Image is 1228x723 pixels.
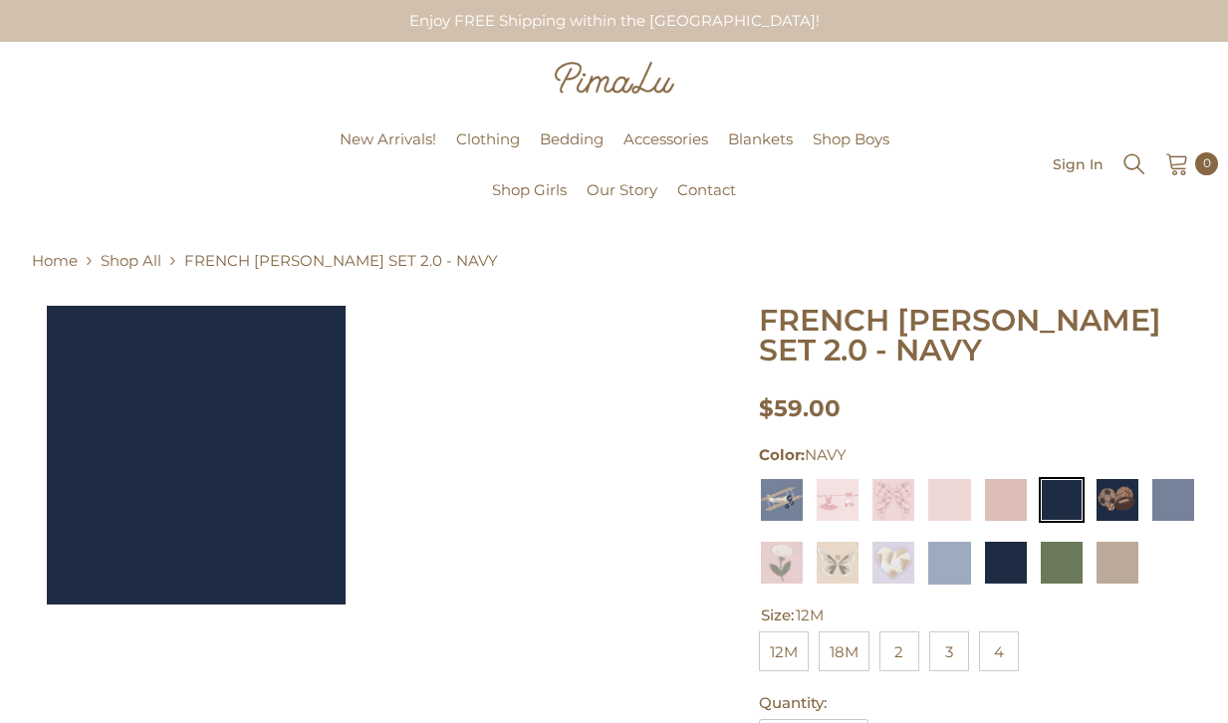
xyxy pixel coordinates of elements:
[759,302,1161,368] span: FRENCH [PERSON_NAME] SET 2.0 - NAVY
[983,477,1029,523] a: LOTUS
[1095,477,1140,523] a: SPORTS
[926,477,972,523] img: FRENCH TERRY SET 2.0 - DELICACY
[796,605,824,624] span: 12M
[1150,477,1196,523] img: FRENCH TERRY SET 2.0 - TROPOSPHERE
[813,129,889,148] span: Shop Boys
[623,129,708,148] span: Accessories
[815,540,860,586] a: MOONLIGHT
[1053,156,1104,171] a: Sign In
[1203,152,1211,174] span: 0
[340,129,436,148] span: New Arrivals!
[492,180,567,199] span: Shop Girls
[32,249,78,273] a: Home
[1095,540,1140,586] a: TIMBERWOLF
[446,127,530,178] a: Clothing
[540,129,604,148] span: Bedding
[667,178,746,229] a: Contact
[323,2,905,40] div: Enjoy FREE Shipping within the [GEOGRAPHIC_DATA]!
[759,604,826,627] legend: Size:
[330,127,446,178] a: New Arrivals!
[718,127,803,178] a: Blankets
[870,540,916,586] a: PURPLE HEATHER
[1053,157,1104,171] span: Sign In
[929,631,969,671] span: 3
[1039,477,1085,523] a: NAVY
[677,180,736,199] span: Contact
[759,691,1197,715] label: Quantity:
[759,540,805,586] a: DUSTY PINK
[759,394,841,422] span: $59.00
[101,249,161,273] a: Shop All
[759,443,1197,467] div: NAVY
[456,129,520,148] span: Clothing
[759,540,805,586] img: FRENCH TERRY SET W/ EMBROIDERY - FLOWER - DUSTY PINK Swatch
[983,540,1029,586] a: NAVY
[530,127,614,178] a: Bedding
[587,180,657,199] span: Our Story
[983,477,1029,523] img: FRENCH TERRY SET 2.0 - LOTUS
[184,249,498,273] span: FRENCH [PERSON_NAME] SET 2.0 - NAVY
[1039,540,1085,586] img: FRENCH TERRY SET - BRONZE GREEN Swatch
[759,477,805,523] img: FRENCH TERRY SET W/ EMBROIDERY 2.0 - TROPOSPHERE - AIRPLANE
[1095,477,1140,523] img: FRENCH TERRY SET W/ EMBROIDERY 2.0 - NAVY - SPORTS
[555,62,674,94] img: Pimalu
[879,631,919,671] span: 2
[815,477,860,523] img: FRENCH TERRY SET W/ EMBROIDERY 2.0 - DELICACY - BALLERINA
[870,477,916,523] a: BOWS
[759,631,809,671] span: 12M
[32,239,1197,283] nav: breadcrumbs
[1095,540,1140,586] img: FRENCH TERRY SET - TIMBERWOLF Swatch
[614,127,718,178] a: Accessories
[870,477,916,523] img: FRENCH TERRY SET W/ EMBROIDERY 2.0 - LOTUS - BOWS
[979,631,1019,671] span: 4
[803,127,899,178] a: Shop Boys
[482,178,577,229] a: Shop Girls
[870,540,916,586] img: FRENCH TERRY SET W/ EMBROIDERY - HEART - PURPLE HEATHER Swatch
[926,540,972,586] a: SLATE BLUE
[1121,149,1147,177] summary: Search
[728,129,793,148] span: Blankets
[1150,477,1196,523] a: TROPOSPHERE
[819,631,869,671] span: 18M
[577,178,667,229] a: Our Story
[759,477,805,523] a: AIRPLANE
[10,157,73,172] a: Pimalu
[815,477,860,523] a: BALLERINA
[926,540,972,586] img: FRENCH TERRY SET - SLATE BLUE Swatch
[983,540,1029,586] img: FRENCH TERRY SET - NAVY Swatch
[815,540,860,586] img: FRENCH TERRY SET W/ EMBROIDERY - BUTTERFLY - MOONLIGHT Swatch
[1039,477,1085,523] img: FRENCH TERRY SET 2.0 - NAVY
[1039,540,1085,586] a: BRONZE GREEN
[759,445,805,464] strong: Color:
[926,477,972,523] a: DELICACY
